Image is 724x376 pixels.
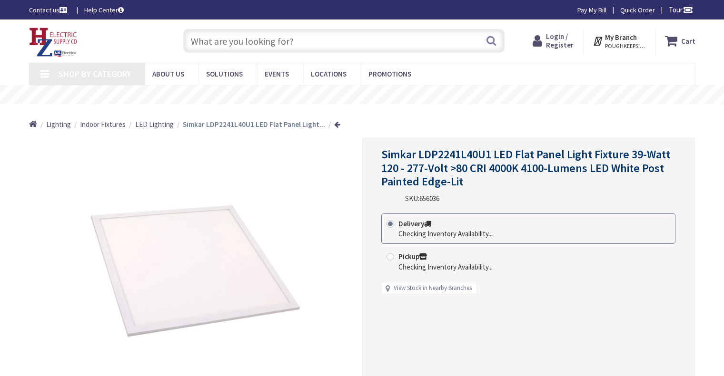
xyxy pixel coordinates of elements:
[398,252,427,261] strong: Pickup
[152,69,184,78] span: About Us
[265,69,289,78] span: Events
[577,5,606,15] a: Pay My Bill
[405,193,439,203] div: SKU:
[605,33,637,42] strong: My Branch
[59,68,131,79] span: Shop By Category
[135,120,174,129] span: LED Lighting
[311,69,347,78] span: Locations
[681,32,695,49] strong: Cart
[398,229,493,239] div: Checking Inventory Availability...
[593,32,645,49] div: My Branch POUGHKEEPSIE, [GEOGRAPHIC_DATA]
[546,32,574,49] span: Login / Register
[398,219,431,228] strong: Delivery
[84,5,124,15] a: Help Center
[368,69,411,78] span: Promotions
[183,29,505,53] input: What are you looking for?
[605,42,645,50] span: POUGHKEEPSIE, [GEOGRAPHIC_DATA]
[665,32,695,49] a: Cart
[29,5,69,15] a: Contact us
[135,119,174,129] a: LED Lighting
[80,119,126,129] a: Indoor Fixtures
[620,5,655,15] a: Quick Order
[533,32,574,49] a: Login / Register
[206,69,243,78] span: Solutions
[394,284,472,293] a: View Stock in Nearby Branches
[669,5,693,14] span: Tour
[398,262,493,272] div: Checking Inventory Availability...
[183,120,325,129] strong: Simkar LDP2241L40U1 LED Flat Panel Light...
[419,194,439,203] span: 656036
[381,147,670,189] span: Simkar LDP2241L40U1 LED Flat Panel Light Fixture 39-Watt 120 - 277-Volt >80 CRI 4000K 4100-Lumens...
[46,120,71,129] span: Lighting
[80,120,126,129] span: Indoor Fixtures
[46,119,71,129] a: Lighting
[29,28,78,57] img: HZ Electric Supply
[278,90,447,100] rs-layer: Free Same Day Pickup at 8 Locations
